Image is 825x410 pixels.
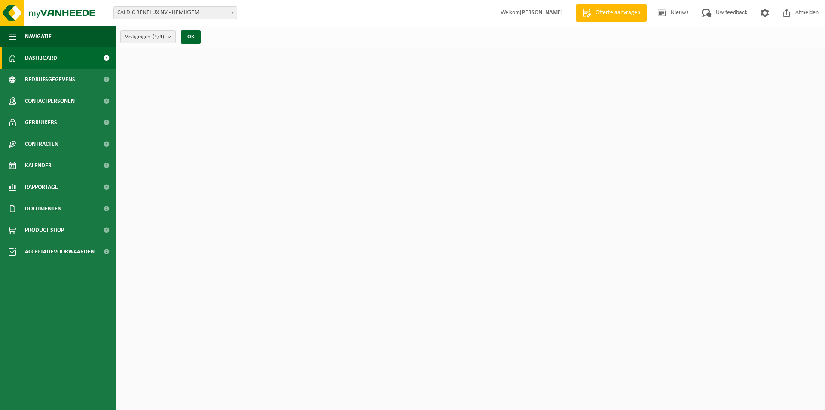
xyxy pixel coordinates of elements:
[25,90,75,112] span: Contactpersonen
[25,198,61,219] span: Documenten
[181,30,201,44] button: OK
[25,176,58,198] span: Rapportage
[120,30,176,43] button: Vestigingen(4/4)
[576,4,647,22] a: Offerte aanvragen
[113,6,237,19] span: CALDIC BENELUX NV - HEMIKSEM
[520,9,563,16] strong: [PERSON_NAME]
[25,47,57,69] span: Dashboard
[25,26,52,47] span: Navigatie
[25,155,52,176] span: Kalender
[25,112,57,133] span: Gebruikers
[153,34,164,40] count: (4/4)
[593,9,642,17] span: Offerte aanvragen
[114,7,237,19] span: CALDIC BENELUX NV - HEMIKSEM
[25,69,75,90] span: Bedrijfsgegevens
[25,241,95,262] span: Acceptatievoorwaarden
[125,31,164,43] span: Vestigingen
[25,219,64,241] span: Product Shop
[25,133,58,155] span: Contracten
